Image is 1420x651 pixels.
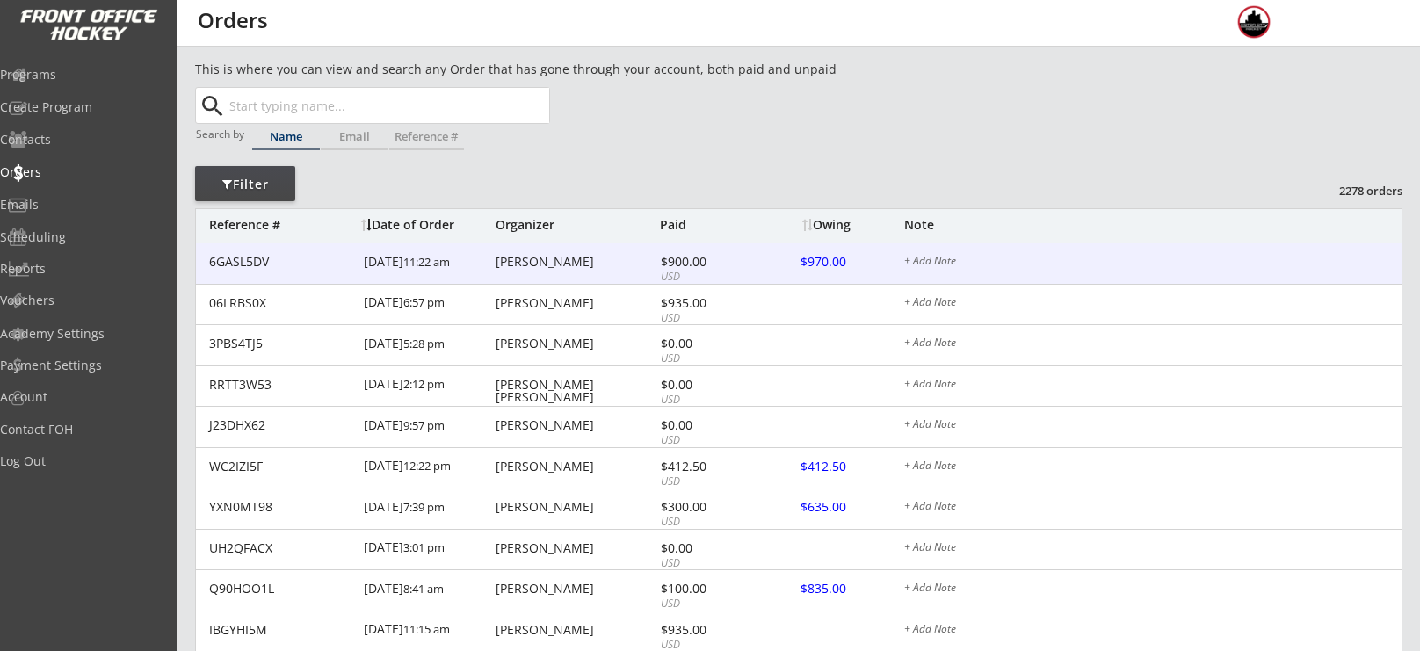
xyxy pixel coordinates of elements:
[661,270,755,285] div: USD
[661,297,755,309] div: $935.00
[196,128,246,140] div: Search by
[361,219,491,231] div: Date of Order
[364,243,491,283] div: [DATE]
[321,131,388,142] div: Email
[198,92,227,120] button: search
[496,501,656,513] div: [PERSON_NAME]
[496,460,656,473] div: [PERSON_NAME]
[661,460,755,473] div: $412.50
[403,336,445,351] font: 5:28 pm
[660,219,755,231] div: Paid
[364,366,491,406] div: [DATE]
[661,474,755,489] div: USD
[209,379,353,391] div: RRTT3W53
[904,582,1402,597] div: + Add Note
[496,256,656,268] div: [PERSON_NAME]
[496,297,656,309] div: [PERSON_NAME]
[364,530,491,569] div: [DATE]
[904,219,1402,231] div: Note
[661,624,755,636] div: $935.00
[904,419,1402,433] div: + Add Note
[661,379,755,391] div: $0.00
[661,256,755,268] div: $900.00
[252,131,320,142] div: Name
[403,621,450,637] font: 11:15 am
[496,379,656,403] div: [PERSON_NAME] [PERSON_NAME]
[661,351,755,366] div: USD
[496,219,656,231] div: Organizer
[904,297,1402,311] div: + Add Note
[209,219,352,231] div: Reference #
[364,570,491,610] div: [DATE]
[904,337,1402,351] div: + Add Note
[403,539,445,555] font: 3:01 pm
[661,433,755,448] div: USD
[364,488,491,528] div: [DATE]
[209,256,353,268] div: 6GASL5DV
[904,501,1402,515] div: + Add Note
[904,379,1402,393] div: + Add Note
[661,597,755,611] div: USD
[364,448,491,488] div: [DATE]
[802,219,903,231] div: Owing
[661,556,755,571] div: USD
[661,542,755,554] div: $0.00
[904,624,1402,638] div: + Add Note
[364,325,491,365] div: [DATE]
[496,542,656,554] div: [PERSON_NAME]
[209,501,353,513] div: YXN0MT98
[209,460,353,473] div: WC2IZI5F
[661,501,755,513] div: $300.00
[904,460,1402,474] div: + Add Note
[496,582,656,595] div: [PERSON_NAME]
[496,337,656,350] div: [PERSON_NAME]
[209,337,353,350] div: 3PBS4TJ5
[496,419,656,431] div: [PERSON_NAME]
[403,458,451,474] font: 12:22 pm
[661,515,755,530] div: USD
[364,611,491,651] div: [DATE]
[226,88,549,123] input: Start typing name...
[661,337,755,350] div: $0.00
[195,61,937,78] div: This is where you can view and search any Order that has gone through your account, both paid and...
[364,407,491,446] div: [DATE]
[496,624,656,636] div: [PERSON_NAME]
[403,376,445,392] font: 2:12 pm
[389,131,464,142] div: Reference #
[904,256,1402,270] div: + Add Note
[403,499,445,515] font: 7:39 pm
[904,542,1402,556] div: + Add Note
[209,419,353,431] div: J23DHX62
[661,419,755,431] div: $0.00
[661,393,755,408] div: USD
[209,542,353,554] div: UH2QFACX
[403,581,444,597] font: 8:41 am
[403,417,445,433] font: 9:57 pm
[403,294,445,310] font: 6:57 pm
[195,176,295,193] div: Filter
[209,624,353,636] div: IBGYHI5M
[364,285,491,324] div: [DATE]
[1311,183,1402,199] div: 2278 orders
[403,254,450,270] font: 11:22 am
[661,311,755,326] div: USD
[209,297,353,309] div: 06LRBS0X
[209,582,353,595] div: Q90HOO1L
[661,582,755,595] div: $100.00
